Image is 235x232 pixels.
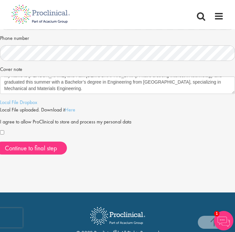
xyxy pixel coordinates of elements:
span: 1 [214,211,219,216]
img: Chatbot [214,211,233,230]
span: Continue to final step [5,144,57,152]
img: Proclinical Recruitment [85,203,150,229]
a: Here [65,106,75,113]
a: Dropbox [20,99,37,106]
